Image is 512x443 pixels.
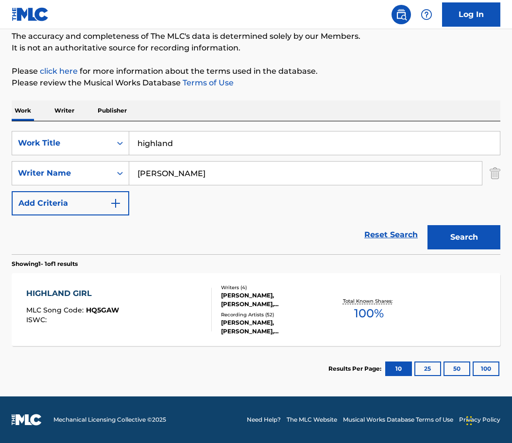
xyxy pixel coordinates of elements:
p: It is not an authoritative source for recording information. [12,42,500,54]
span: Mechanical Licensing Collective © 2025 [53,415,166,424]
img: MLC Logo [12,7,49,21]
iframe: Chat Widget [463,396,512,443]
div: Recording Artists ( 52 ) [221,311,328,318]
div: Drag [466,406,472,435]
a: Privacy Policy [459,415,500,424]
span: MLC Song Code : [26,306,86,314]
div: [PERSON_NAME], [PERSON_NAME], [PERSON_NAME], [PERSON_NAME] [221,291,328,309]
p: Results Per Page: [328,364,384,373]
span: ISWC : [26,315,49,324]
div: HIGHLAND GIRL [26,288,119,299]
p: Work [12,100,34,121]
img: help [421,9,432,20]
p: Writer [51,100,77,121]
a: Log In [442,2,500,27]
div: Help [417,5,436,24]
img: Delete Criterion [490,161,500,185]
p: Total Known Shares: [343,297,395,305]
p: Please for more information about the terms used in the database. [12,66,500,77]
span: HQ5GAW [86,306,119,314]
a: The MLC Website [287,415,337,424]
button: Add Criteria [12,191,129,215]
div: Writers ( 4 ) [221,284,328,291]
div: Writer Name [18,167,105,179]
img: logo [12,414,42,426]
img: search [395,9,407,20]
a: Need Help? [247,415,281,424]
div: [PERSON_NAME], [PERSON_NAME], [PERSON_NAME], [PERSON_NAME], [PERSON_NAME] [221,318,328,336]
a: HIGHLAND GIRLMLC Song Code:HQ5GAWISWC:Writers (4)[PERSON_NAME], [PERSON_NAME], [PERSON_NAME], [PE... [12,273,500,346]
a: click here [40,66,78,76]
form: Search Form [12,131,500,254]
p: Please review the Musical Works Database [12,77,500,89]
button: 100 [473,361,499,376]
button: 10 [385,361,412,376]
a: Musical Works Database Terms of Use [343,415,453,424]
button: Search [427,225,500,249]
div: Work Title [18,137,105,149]
button: 25 [414,361,441,376]
p: Showing 1 - 1 of 1 results [12,260,78,268]
a: Public Search [392,5,411,24]
img: 9d2ae6d4665cec9f34b9.svg [110,197,121,209]
span: 100 % [354,305,384,322]
button: 50 [444,361,470,376]
p: The accuracy and completeness of The MLC's data is determined solely by our Members. [12,31,500,42]
p: Publisher [95,100,130,121]
a: Reset Search [359,224,423,246]
a: Terms of Use [181,78,234,87]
